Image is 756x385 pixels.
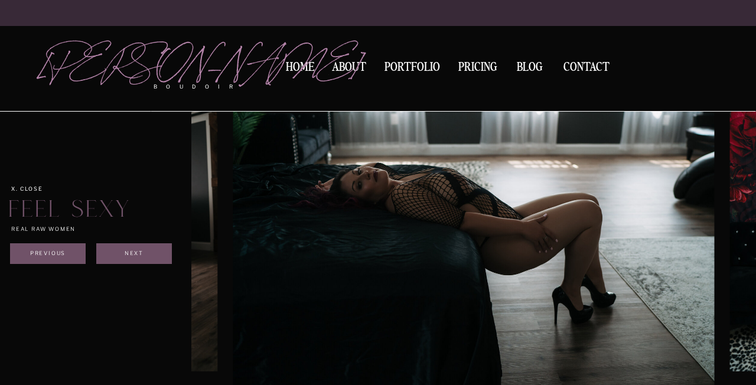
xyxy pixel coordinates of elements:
a: Portfolio [380,61,444,77]
p: real raw women [11,226,156,233]
a: BLOG [511,61,548,72]
a: x. Close [11,185,66,192]
a: Pricing [455,61,500,77]
a: [PERSON_NAME] [40,42,252,77]
p: boudoir [154,83,252,91]
div: Next [99,250,170,257]
p: feel sexy [8,199,183,219]
div: Previous [12,250,83,257]
a: Contact [559,61,614,74]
